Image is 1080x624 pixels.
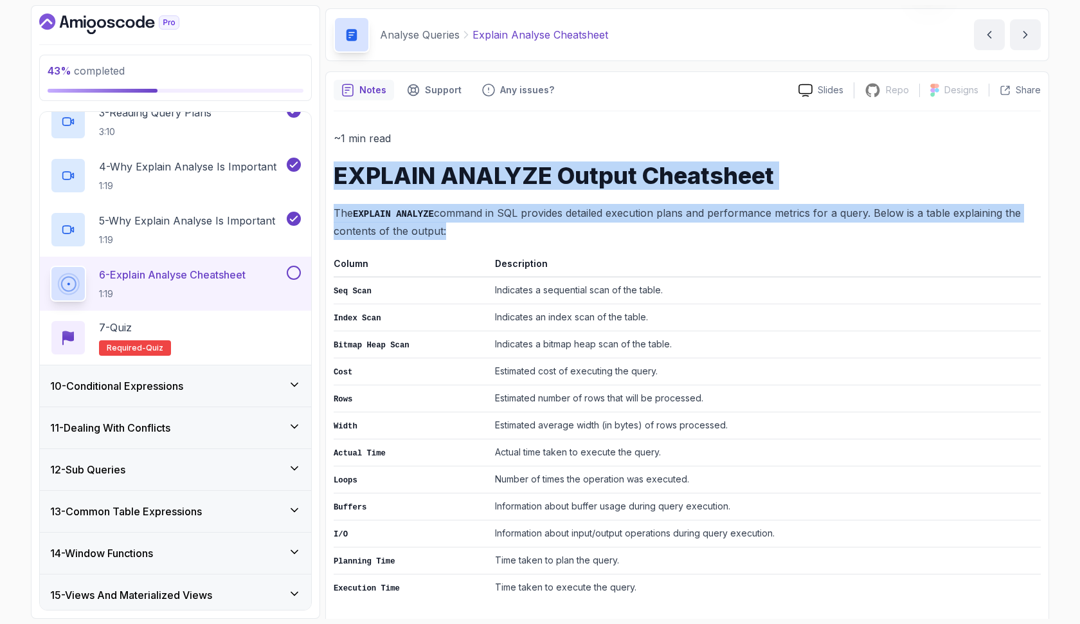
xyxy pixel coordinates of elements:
[50,266,301,302] button: 6-Explain Analyse Cheatsheet1:19
[788,84,854,97] a: Slides
[380,27,460,42] p: Analyse Queries
[490,493,1041,520] td: Information about buffer usage during query execution.
[40,365,311,407] button: 10-Conditional Expressions
[334,204,1041,241] p: The command in SQL provides detailed execution plans and performance metrics for a query. Below i...
[334,287,372,296] code: Seq Scan
[359,84,386,96] p: Notes
[334,476,357,485] code: Loops
[425,84,462,96] p: Support
[99,105,212,120] p: 3 - Reading Query Plans
[40,449,311,490] button: 12-Sub Queries
[334,422,357,431] code: Width
[490,358,1041,385] td: Estimated cost of executing the query.
[334,314,381,323] code: Index Scan
[334,163,1041,188] h1: EXPLAIN ANALYZE Output Cheatsheet
[490,331,1041,358] td: Indicates a bitmap heap scan of the table.
[50,504,202,519] h3: 13 - Common Table Expressions
[473,27,608,42] p: Explain Analyse Cheatsheet
[99,179,276,192] p: 1:19
[334,129,1041,147] p: ~1 min read
[39,14,209,34] a: Dashboard
[334,255,490,277] th: Column
[490,385,1041,412] td: Estimated number of rows that will be processed.
[490,574,1041,601] td: Time taken to execute the query.
[490,255,1041,277] th: Description
[50,378,183,394] h3: 10 - Conditional Expressions
[99,320,132,335] p: 7 - Quiz
[48,64,71,77] span: 43 %
[334,80,394,100] button: notes button
[490,439,1041,466] td: Actual time taken to execute the query.
[50,320,301,356] button: 7-QuizRequired-quiz
[146,343,163,353] span: quiz
[50,158,301,194] button: 4-Why Explain Analyse Is Important1:19
[818,84,843,96] p: Slides
[974,19,1005,50] button: previous content
[334,449,386,458] code: Actual Time
[334,368,352,377] code: Cost
[490,466,1041,493] td: Number of times the operation was executed.
[490,277,1041,304] td: Indicates a sequential scan of the table.
[490,520,1041,547] td: Information about input/output operations during query execution.
[944,84,978,96] p: Designs
[99,234,275,246] p: 1:19
[99,267,246,282] p: 6 - Explain Analyse Cheatsheet
[99,125,212,138] p: 3:10
[490,304,1041,331] td: Indicates an index scan of the table.
[50,546,153,561] h3: 14 - Window Functions
[40,407,311,448] button: 11-Dealing With Conflicts
[334,395,352,404] code: Rows
[334,503,366,512] code: Buffers
[40,533,311,574] button: 14-Window Functions
[490,412,1041,439] td: Estimated average width (in bytes) of rows processed.
[99,213,275,228] p: 5 - Why Explain Analyse Is Important
[1010,19,1041,50] button: next content
[334,341,410,350] code: Bitmap Heap Scan
[50,420,170,436] h3: 11 - Dealing With Conflicts
[107,343,146,353] span: Required-
[99,288,246,300] p: 1:19
[334,530,348,539] code: I/O
[474,80,562,100] button: Feedback button
[50,212,301,248] button: 5-Why Explain Analyse Is Important1:19
[500,84,554,96] p: Any issues?
[40,491,311,532] button: 13-Common Table Expressions
[50,462,125,477] h3: 12 - Sub Queries
[989,84,1041,96] button: Share
[334,557,395,566] code: Planning Time
[886,84,909,96] p: Repo
[399,80,469,100] button: Support button
[1016,84,1041,96] p: Share
[48,64,125,77] span: completed
[50,104,301,140] button: 3-Reading Query Plans3:10
[50,587,212,603] h3: 15 - Views And Materialized Views
[353,209,434,219] code: EXPLAIN ANALYZE
[40,574,311,616] button: 15-Views And Materialized Views
[334,584,400,593] code: Execution Time
[99,159,276,174] p: 4 - Why Explain Analyse Is Important
[490,547,1041,574] td: Time taken to plan the query.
